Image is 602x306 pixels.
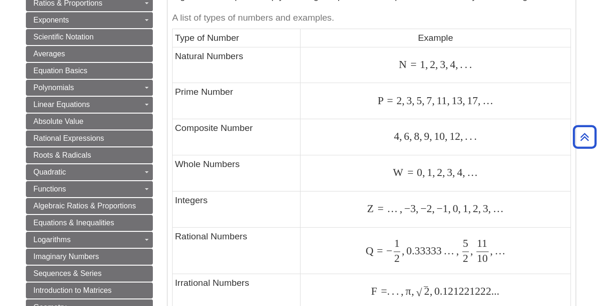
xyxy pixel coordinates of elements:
span: = [378,285,387,297]
span: 10 [432,130,445,142]
span: , [432,94,435,107]
span: , [398,202,403,214]
span: Sequences & Series [33,269,102,277]
span: 2 [471,202,478,214]
span: Logarithms [33,236,71,244]
span: Equations & Inequalities [33,219,114,227]
span: 3 [445,166,452,178]
span: , [454,245,459,257]
span: 12 [448,130,460,142]
span: . [394,285,399,297]
a: Algebraic Ratios & Proportions [26,198,153,214]
a: Sequences & Series [26,266,153,282]
span: , [416,202,419,214]
span: . [458,58,463,70]
span: 1 [461,202,468,214]
span: , [422,166,425,178]
span: , [430,285,433,297]
span: Algebraic Ratios & Proportions [33,202,136,210]
span: , [443,166,445,178]
span: 11 [477,237,487,249]
span: ‾ [424,285,428,298]
span: 3 [481,202,489,214]
span: , [462,166,465,178]
span: . [390,285,395,297]
span: , [422,94,425,107]
span: , [478,94,481,107]
span: 0 [413,166,422,178]
caption: A list of types of numbers and examples. [172,8,571,29]
span: = [373,245,383,257]
td: Prime Number [173,83,301,119]
span: N [399,58,407,70]
span: , [488,202,491,214]
span: 0.121221222... [432,285,499,297]
a: Absolute Value [26,114,153,130]
span: … [493,245,506,257]
span: 2 [435,166,443,178]
span: Equation Basics [33,67,87,75]
span: . [463,58,467,70]
span: 10 [477,252,488,264]
a: Exponents [26,12,153,28]
span: , [458,202,461,214]
span: Absolute Value [33,117,83,125]
span: … [384,202,398,214]
span: 2 [427,202,432,214]
span: π [404,285,412,297]
span: , [462,94,465,107]
span: 2 [463,252,468,264]
span: , [455,58,458,70]
span: Functions [33,185,66,193]
span: 3 [411,202,416,214]
a: Rational Expressions [26,130,153,146]
td: Rational Numbers [173,227,301,274]
span: P [378,94,384,107]
span: 5 [414,94,422,107]
a: Back to Top [570,130,600,143]
span: = [384,94,393,107]
a: Roots & Radicals [26,147,153,163]
span: − [435,202,443,214]
span: Introduction to Matrices [33,286,111,294]
span: − [403,202,411,214]
span: Z [367,202,374,214]
span: = [404,166,413,178]
span: 9 [422,130,429,142]
span: , [452,166,455,178]
span: = [407,58,417,70]
a: Polynomials [26,80,153,96]
span: , [478,202,481,214]
span: = [374,202,384,214]
span: 8 [412,130,420,142]
a: Equation Basics [26,63,153,79]
span: Rational Expressions [33,134,104,142]
span: Quadratic [33,168,66,176]
td: Whole Numbers [173,155,301,191]
span: 4 [394,130,399,142]
span: … [465,166,478,178]
span: , [399,285,404,297]
span: F [371,285,378,297]
span: 4 [455,166,463,178]
span: 0.33333 [404,245,442,257]
span: , [412,94,415,107]
span: 0 [451,202,459,214]
span: Exponents [33,16,69,24]
span: , [409,130,412,142]
span: 13 [450,94,462,107]
span: 11 [435,94,447,107]
span: √ [416,286,422,298]
td: Natural Numbers [173,47,301,83]
span: 3 [438,58,445,70]
span: W [393,166,404,178]
span: , [429,130,432,142]
span: , [470,245,473,257]
span: , [448,202,451,214]
td: Example [300,29,570,47]
span: , [412,285,414,297]
span: Polynomials [33,84,74,92]
span: . [472,130,477,142]
span: . [467,58,472,70]
a: Linear Equations [26,97,153,113]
